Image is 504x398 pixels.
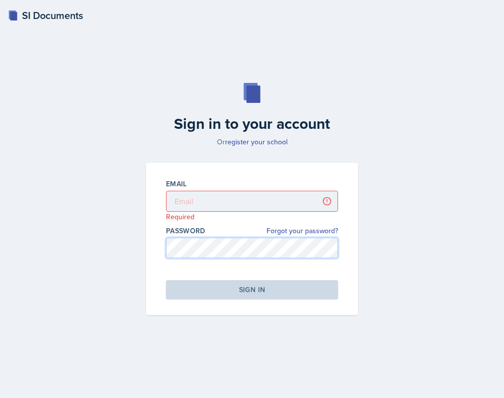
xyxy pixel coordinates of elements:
a: SI Documents [8,8,83,23]
p: Or [140,137,364,147]
div: Sign in [239,285,265,295]
h2: Sign in to your account [140,115,364,133]
a: register your school [225,137,287,147]
label: Email [166,179,187,189]
button: Sign in [166,280,338,299]
label: Password [166,226,205,236]
input: Email [166,191,338,212]
a: Forgot your password? [266,226,338,236]
p: Required [166,212,338,222]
